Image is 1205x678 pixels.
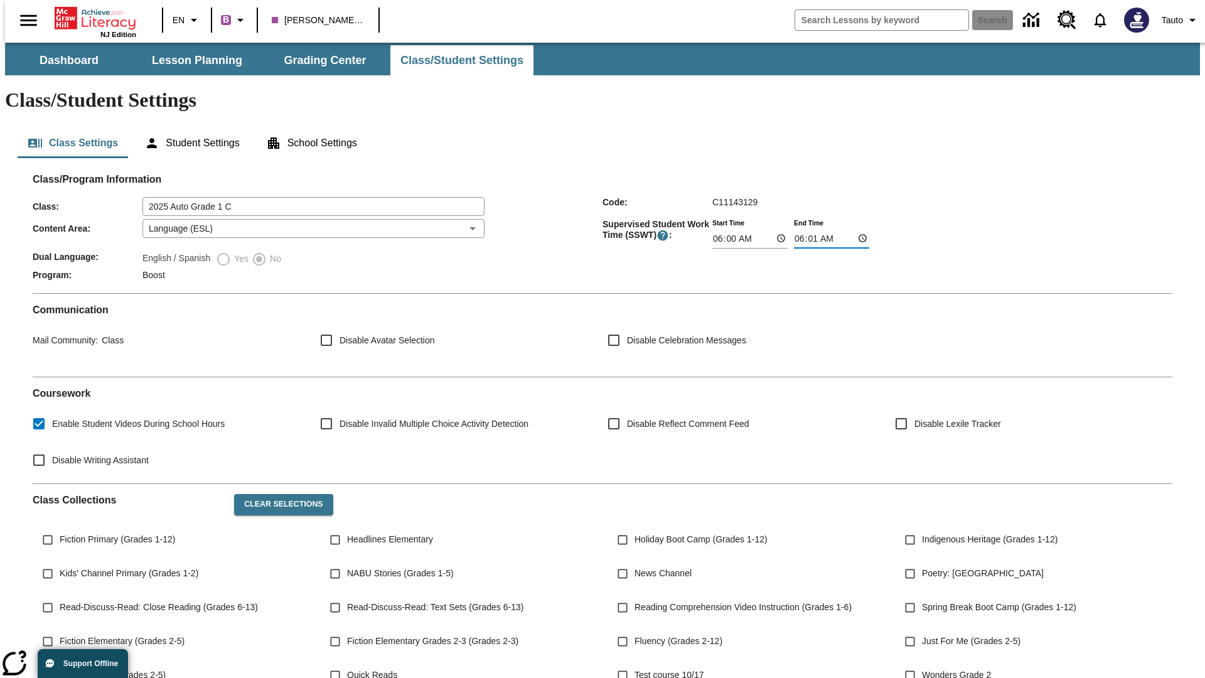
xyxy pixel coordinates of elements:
[712,218,744,227] label: Start Time
[5,43,1200,75] div: SubNavbar
[142,270,165,280] span: Boost
[55,6,136,31] a: Home
[63,659,118,668] span: Support Offline
[167,9,207,31] button: Language: EN, Select a language
[794,218,823,227] label: End Time
[33,494,224,506] h2: Class Collections
[922,635,1020,648] span: Just For Me (Grades 2-5)
[602,219,712,242] span: Supervised Student Work Time (SSWT) :
[38,649,128,678] button: Support Offline
[52,417,225,431] span: Enable Student Videos During School Hours
[1162,14,1183,27] span: Tauto
[340,417,528,431] span: Disable Invalid Multiple Choice Activity Detection
[347,533,433,546] span: Headlines Elementary
[33,252,142,262] span: Dual Language :
[5,45,535,75] div: SubNavbar
[98,335,124,345] span: Class
[256,128,367,158] button: School Settings
[33,304,1172,367] div: Communication
[142,197,485,216] input: Class
[6,45,132,75] button: Dashboard
[55,4,136,38] div: Home
[914,417,1001,431] span: Disable Lexile Tracker
[33,335,98,345] span: Mail Community :
[52,454,149,467] span: Disable Writing Assistant
[1015,3,1050,38] a: Data Center
[1050,3,1084,37] a: Resource Center, Will open in new tab
[1117,4,1157,36] button: Select a new avatar
[656,229,669,242] button: Supervised Student Work Time is the timeframe when students can take LevelSet and when lessons ar...
[347,601,523,614] span: Read-Discuss-Read: Text Sets (Grades 6-13)
[347,635,518,648] span: Fiction Elementary Grades 2-3 (Grades 2-3)
[33,186,1172,283] div: Class/Program Information
[33,202,142,212] span: Class :
[1084,4,1117,36] a: Notifications
[627,334,746,347] span: Disable Celebration Messages
[18,128,128,158] button: Class Settings
[60,567,198,580] span: Kids' Channel Primary (Grades 1-2)
[635,635,722,648] span: Fluency (Grades 2-12)
[635,533,768,546] span: Holiday Boot Camp (Grades 1-12)
[267,252,281,266] span: No
[231,252,249,266] span: Yes
[40,53,99,68] span: Dashboard
[60,601,258,614] span: Read-Discuss-Read: Close Reading (Grades 6-13)
[347,567,454,580] span: NABU Stories (Grades 1-5)
[272,14,365,27] span: Cole, Satterfield and Shanahan
[262,45,388,75] button: Grading Center
[33,173,1172,185] h2: Class/Program Information
[284,53,366,68] span: Grading Center
[33,223,142,234] span: Content Area :
[223,12,229,28] span: B
[33,387,1172,399] h2: Course work
[390,45,533,75] button: Class/Student Settings
[234,494,333,515] button: Clear Selections
[712,197,758,207] span: C11143129
[173,14,185,27] span: EN
[216,9,253,31] button: Boost Class color is purple. Change class color
[340,334,435,347] span: Disable Avatar Selection
[134,128,249,158] button: Student Settings
[33,270,142,280] span: Program :
[922,567,1044,580] span: Poetry: [GEOGRAPHIC_DATA]
[60,533,175,546] span: Fiction Primary (Grades 1-12)
[60,635,185,648] span: Fiction Elementary (Grades 2-5)
[152,53,242,68] span: Lesson Planning
[100,31,136,38] span: NJ Edition
[922,601,1076,614] span: Spring Break Boot Camp (Grades 1-12)
[1124,8,1149,33] img: Avatar
[795,10,968,30] input: search field
[10,2,47,39] button: Open side menu
[627,417,749,431] span: Disable Reflect Comment Feed
[33,387,1172,473] div: Coursework
[33,304,1172,316] h2: Communication
[142,252,210,267] label: English / Spanish
[5,89,1200,112] h1: Class/Student Settings
[18,128,1187,158] div: Class/Student Settings
[635,601,852,614] span: Reading Comprehension Video Instruction (Grades 1-6)
[922,533,1058,546] span: Indigenous Heritage (Grades 1-12)
[400,53,523,68] span: Class/Student Settings
[134,45,260,75] button: Lesson Planning
[142,219,485,238] div: Language (ESL)
[1157,9,1205,31] button: Profile/Settings
[602,197,712,207] span: Code :
[635,567,692,580] span: News Channel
